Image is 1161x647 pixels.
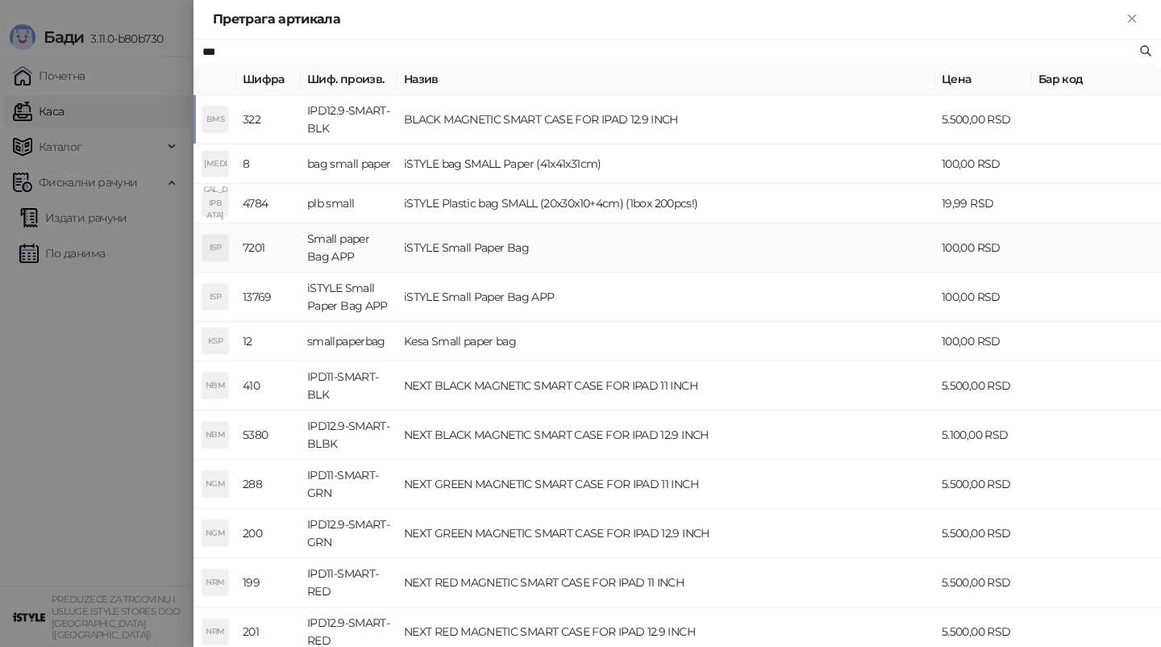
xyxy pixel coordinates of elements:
td: 288 [236,460,301,509]
td: IPD11-SMART-BLK [301,361,397,411]
td: iSTYLE Plastic bag SMALL (20x30x10+4cm) (1box 200pcs!) [397,184,935,223]
td: plb small [301,184,397,223]
div: BMS [202,106,228,132]
div: NBM [202,373,228,399]
th: Бар код [1032,64,1161,95]
td: IPD12.9-SMART-GRN [301,509,397,558]
td: 4784 [236,184,301,223]
td: IPD11-SMART-RED [301,558,397,607]
td: BLACK MAGNETIC SMART CASE FOR IPAD 12.9 INCH [397,95,935,144]
td: 322 [236,95,301,144]
button: Close [1122,10,1142,29]
td: Kesa Small paper bag [397,322,935,361]
div: ISP [202,284,228,310]
td: IPD12.9-SMART-BLK [301,95,397,144]
td: 5.500,00 RSD [935,95,1032,144]
td: Small paper Bag APP [301,223,397,273]
td: 200 [236,509,301,558]
td: NEXT GREEN MAGNETIC SMART CASE FOR IPAD 11 INCH [397,460,935,509]
td: 5.500,00 RSD [935,558,1032,607]
td: 5.500,00 RSD [935,460,1032,509]
td: NEXT RED MAGNETIC SMART CASE FOR IPAD 11 INCH [397,558,935,607]
td: 5380 [236,411,301,460]
div: NGM [202,471,228,497]
td: smallpaperbag [301,322,397,361]
th: Цена [935,64,1032,95]
td: 410 [236,361,301,411]
td: bag small paper [301,144,397,184]
th: Шифра [236,64,301,95]
td: 5.500,00 RSD [935,509,1032,558]
td: 100,00 RSD [935,273,1032,322]
th: Шиф. произв. [301,64,397,95]
div: NRM [202,570,228,595]
td: 13769 [236,273,301,322]
td: iSTYLE bag SMALL Paper (41x41x31cm) [397,144,935,184]
td: 100,00 RSD [935,144,1032,184]
td: IPD12.9-SMART-BLBK [301,411,397,460]
div: NBM [202,422,228,448]
td: iSTYLE Small Paper Bag [397,223,935,273]
td: 7201 [236,223,301,273]
td: 199 [236,558,301,607]
div: ISP [202,235,228,261]
div: Претрага артикала [213,10,1122,29]
td: 8 [236,144,301,184]
td: NEXT BLACK MAGNETIC SMART CASE FOR IPAD 12.9 INCH [397,411,935,460]
td: 5.100,00 RSD [935,411,1032,460]
td: 5.500,00 RSD [935,361,1032,411]
td: iSTYLE Small Paper Bag APP [397,273,935,322]
td: NEXT BLACK MAGNETIC SMART CASE FOR IPAD 11 INCH [397,361,935,411]
td: iSTYLE Small Paper Bag APP [301,273,397,322]
td: 12 [236,322,301,361]
div: NRM [202,619,228,645]
td: IPD11-SMART-GRN [301,460,397,509]
div: [MEDICAL_DATA] [202,151,228,177]
td: NEXT GREEN MAGNETIC SMART CASE FOR IPAD 12.9 INCH [397,509,935,558]
td: 100,00 RSD [935,223,1032,273]
div: NGM [202,520,228,546]
td: 100,00 RSD [935,322,1032,361]
th: Назив [397,64,935,95]
div: IPB [202,190,228,216]
div: KSP [202,328,228,354]
td: 19,99 RSD [935,184,1032,223]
